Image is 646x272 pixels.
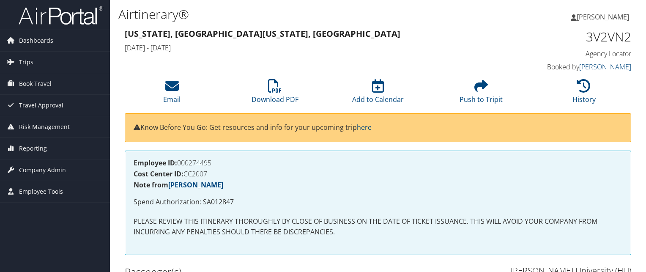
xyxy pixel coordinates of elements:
a: [PERSON_NAME] [168,180,223,190]
strong: [US_STATE], [GEOGRAPHIC_DATA] [US_STATE], [GEOGRAPHIC_DATA] [125,28,400,39]
a: [PERSON_NAME] [571,4,638,30]
a: Push to Tripit [460,84,503,104]
span: Trips [19,52,33,73]
p: Spend Authorization: SA012847 [134,197,622,208]
span: Travel Approval [19,95,63,116]
h4: 000274495 [134,159,622,166]
strong: Employee ID: [134,158,177,168]
span: Employee Tools [19,181,63,202]
h4: Booked by [514,62,631,71]
p: PLEASE REVIEW THIS ITINERARY THOROUGHLY BY CLOSE OF BUSINESS ON THE DATE OF TICKET ISSUANCE. THIS... [134,216,622,238]
strong: Cost Center ID: [134,169,183,179]
a: [PERSON_NAME] [579,62,631,71]
a: here [357,123,372,132]
h1: 3V2VN2 [514,28,631,46]
span: Book Travel [19,73,52,94]
span: Dashboards [19,30,53,51]
span: Company Admin [19,159,66,181]
strong: Note from [134,180,223,190]
h1: Airtinerary® [118,5,465,23]
span: Reporting [19,138,47,159]
h4: CC2007 [134,170,622,177]
a: Add to Calendar [352,84,404,104]
span: [PERSON_NAME] [577,12,629,22]
span: Risk Management [19,116,70,137]
a: Email [163,84,181,104]
img: airportal-logo.png [19,5,103,25]
a: Download PDF [252,84,298,104]
a: History [572,84,596,104]
h4: [DATE] - [DATE] [125,43,501,52]
p: Know Before You Go: Get resources and info for your upcoming trip [134,122,622,133]
h4: Agency Locator [514,49,631,58]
